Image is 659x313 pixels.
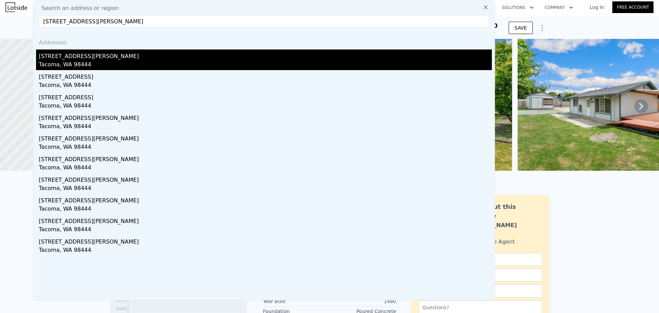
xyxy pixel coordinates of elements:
div: 1980 [329,298,396,305]
div: [STREET_ADDRESS][PERSON_NAME] [39,235,492,246]
div: [STREET_ADDRESS][PERSON_NAME] [39,153,492,164]
button: Show Options [535,21,549,35]
div: [STREET_ADDRESS] [39,91,492,102]
button: Solutions [496,1,539,14]
button: SAVE [509,22,533,34]
div: [PERSON_NAME] Bahadur [466,221,542,238]
a: Log In [581,4,612,11]
div: Tacoma, WA 98444 [39,225,492,235]
span: Search an address or region [36,4,119,12]
tspan: $533 [116,298,126,303]
div: Addresses [36,33,492,49]
div: Tacoma, WA 98444 [39,184,492,194]
div: [STREET_ADDRESS][PERSON_NAME] [39,194,492,205]
div: Tacoma, WA 98444 [39,205,492,214]
div: [STREET_ADDRESS] [39,70,492,81]
img: Lotside [5,2,27,12]
button: Company [539,1,579,14]
div: [STREET_ADDRESS][PERSON_NAME] [39,214,492,225]
div: Tacoma, WA 98444 [39,164,492,173]
div: Tacoma, WA 98444 [39,102,492,111]
div: [STREET_ADDRESS][PERSON_NAME] [39,49,492,60]
div: Tacoma, WA 98444 [39,60,492,70]
div: Year Built [263,298,329,305]
div: [STREET_ADDRESS][PERSON_NAME] [39,111,492,122]
tspan: $468 [116,306,126,311]
div: Tacoma, WA 98444 [39,143,492,153]
div: [STREET_ADDRESS][PERSON_NAME] [39,173,492,184]
div: Tacoma, WA 98444 [39,246,492,256]
a: Free Account [612,1,654,13]
div: Tacoma, WA 98444 [39,81,492,91]
div: Tacoma, WA 98444 [39,122,492,132]
div: Ask about this property [466,202,542,221]
div: [STREET_ADDRESS][PERSON_NAME] [39,132,492,143]
input: Enter an address, city, region, neighborhood or zip code [39,15,489,27]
